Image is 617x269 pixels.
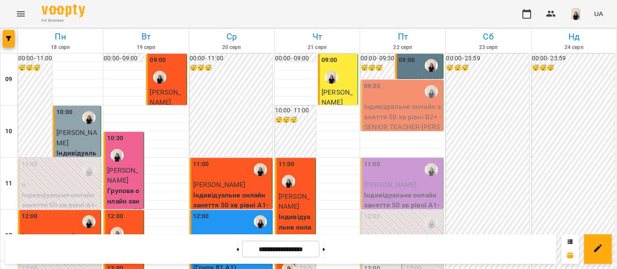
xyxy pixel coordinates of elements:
span: [PERSON_NAME] [279,192,310,211]
p: Групове онлайн заняття по 80 хв рівні В2+ [107,186,142,237]
label: 12:00 [364,212,380,221]
p: Індивідуальне онлайн заняття 50 хв рівні В2+ - SENIOR TEACHER - [PERSON_NAME] [364,102,441,142]
img: Жюлі [82,215,95,228]
label: 09:30 [364,82,380,91]
label: 09:00 [150,56,166,65]
img: Жюлі [425,59,438,72]
span: [PERSON_NAME] [364,180,417,189]
p: Індивідуальне онлайн заняття 50 хв рівні А1-В1- SENIOR TEACHER [56,148,99,209]
img: Жюлі [111,149,124,162]
h6: Пт [361,30,444,43]
h6: 18 серп [19,43,102,52]
span: [PERSON_NAME] [56,128,97,147]
label: 09:00 [322,56,338,65]
h6: 😴😴😴 [275,115,316,125]
h6: 😴😴😴 [532,63,615,73]
label: 12:00 [22,212,38,221]
label: 12:00 [193,212,209,221]
h6: 09 [5,75,12,84]
h6: 00:00 - 09:00 [275,54,316,63]
h6: 😴😴😴 [446,63,529,73]
img: a3bfcddf6556b8c8331b99a2d66cc7fb.png [570,8,582,20]
span: [PERSON_NAME] [150,88,181,107]
h6: 10 [5,127,12,136]
span: UA [594,9,603,18]
span: [PERSON_NAME] [399,76,439,95]
p: Індивідуальне онлайн заняття 50 хв рівні А1-В1 ([PERSON_NAME]) [22,190,99,221]
h6: 😴😴😴 [361,63,394,73]
p: 0 [22,180,99,190]
h6: Ср [190,30,273,43]
h6: 00:00 - 09:30 [361,54,394,63]
h6: 00:00 - 11:00 [190,54,272,63]
label: 10:00 [56,108,72,117]
img: Жюлі [153,71,166,84]
h6: 00:00 - 11:00 [18,54,52,63]
h6: Сб [447,30,529,43]
h6: 23 серп [447,43,529,52]
h6: 😴😴😴 [18,63,52,73]
img: Жюлі [425,163,438,176]
img: Жюлі [282,175,295,188]
label: 11:00 [22,160,38,169]
p: Індивідуальне онлайн заняття 50 хв рівні А1-В1 [193,190,270,221]
label: 11:00 [279,160,295,169]
button: UA [591,6,607,22]
img: Жюлі [425,215,438,228]
h6: 22 серп [361,43,444,52]
img: Жюлі [82,163,95,176]
h6: 11 [5,179,12,188]
h6: 00:00 - 23:59 [446,54,529,63]
img: Жюлі [254,163,267,176]
h6: 00:00 - 09:00 [104,54,144,63]
h6: 00:00 - 23:59 [532,54,615,63]
h6: Нд [533,30,615,43]
h6: Пн [19,30,102,43]
img: Жюлі [425,85,438,98]
button: Menu [10,3,31,24]
h6: Вт [105,30,187,43]
img: Жюлі [111,227,124,240]
h6: Чт [276,30,358,43]
img: Жюлі [254,215,267,228]
h6: 😴😴😴 [190,63,272,73]
img: Жюлі [82,111,95,124]
label: 10:30 [107,134,123,143]
span: [PERSON_NAME] [322,88,353,107]
span: For Business [42,18,85,23]
span: [PERSON_NAME] [107,166,138,185]
h6: 21 серп [276,43,358,52]
label: 09:00 [399,56,415,65]
img: Voopty Logo [42,4,85,17]
label: 11:00 [193,160,209,169]
label: 12:00 [107,212,123,221]
h6: 19 серп [105,43,187,52]
h6: 10:00 - 11:00 [275,106,316,115]
label: 11:00 [364,160,380,169]
p: Індивідуальне онлайн заняття 50 хв рівні А1-В1- SENIOR TEACHER [364,190,441,221]
img: Жюлі [325,71,338,84]
span: [PERSON_NAME] [193,180,246,189]
h6: 24 серп [533,43,615,52]
h6: 20 серп [190,43,273,52]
